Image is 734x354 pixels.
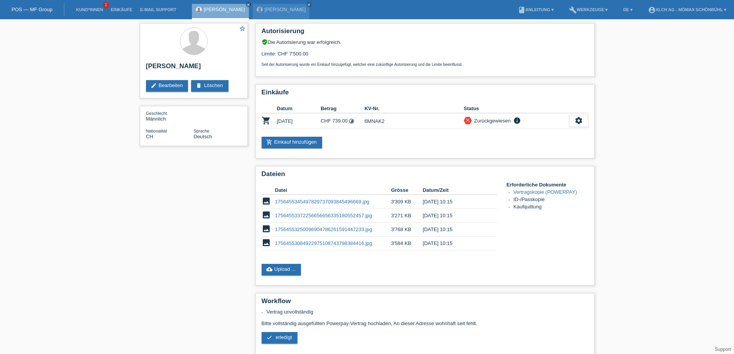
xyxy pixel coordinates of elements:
a: Support [715,347,731,352]
i: close [247,3,250,7]
h2: [PERSON_NAME] [146,62,242,74]
a: close [306,2,312,7]
i: account_circle [648,6,656,14]
span: Deutsch [194,134,212,139]
div: Limite: CHF 7'500.00 [262,45,588,67]
a: editBearbeiten [146,80,188,92]
h2: Autorisierung [262,27,588,39]
td: [DATE] 10:15 [423,223,486,237]
div: Männlich [146,110,194,122]
th: Datei [275,186,391,195]
td: [DATE] 10:15 [423,195,486,209]
h2: Workflow [262,297,588,309]
h2: Einkäufe [262,89,588,100]
i: POSP00026773 [262,116,271,125]
i: star_border [239,25,246,32]
a: E-Mail Support [136,7,180,12]
li: ID-/Passkopie [514,196,588,204]
i: verified_user [262,39,268,45]
a: 1756455345497829737093845496669.jpg [275,199,370,205]
li: Kaufquittung [514,204,588,211]
i: cloud_upload [266,266,272,272]
th: Status [464,104,569,113]
div: Bitte vollständig ausgefüllten Powerpay-Vertrag hochladen, An dieser Adresse wohnhaft seit fehlt. [262,309,588,349]
a: 17564553084922975108743798384416.jpg [275,240,372,246]
a: add_shopping_cartEinkauf hinzufügen [262,137,322,148]
th: KV-Nr. [364,104,464,113]
a: check erledigt [262,332,297,344]
i: check [266,334,272,341]
i: add_shopping_cart [266,139,272,145]
td: 6MNAK2 [364,113,464,129]
a: Vertragskopie (POWERPAY) [514,189,577,195]
span: 1 [103,2,109,8]
i: book [518,6,526,14]
a: 17564553250096904786261591447233.jpg [275,226,372,232]
a: DE ▾ [619,7,636,12]
i: delete [196,82,202,89]
th: Datum/Zeit [423,186,486,195]
td: [DATE] [277,113,321,129]
td: 3'584 KB [391,237,423,250]
i: image [262,196,271,206]
span: erledigt [275,334,292,340]
i: close [307,3,311,7]
a: [PERSON_NAME] [204,7,245,12]
h4: Erforderliche Dokumente [507,182,588,188]
a: close [246,2,251,7]
td: 3'271 KB [391,209,423,223]
td: [DATE] 10:15 [423,209,486,223]
i: edit [151,82,157,89]
i: image [262,210,271,220]
a: deleteLöschen [191,80,228,92]
i: settings [574,116,583,125]
a: star_border [239,25,246,33]
a: 17564553372256656656335180552457.jpg [275,213,372,218]
p: Seit der Autorisierung wurde ein Einkauf hinzugefügt, welcher eine zukünftige Autorisierung und d... [262,62,588,67]
td: [DATE] 10:15 [423,237,486,250]
a: bookAnleitung ▾ [514,7,558,12]
td: CHF 739.00 [321,113,364,129]
a: Kund*innen [72,7,107,12]
a: POS — MF Group [12,7,52,12]
a: buildWerkzeuge ▾ [565,7,612,12]
span: Geschlecht [146,111,167,116]
span: Nationalität [146,129,167,133]
li: Vertrag unvollständig [267,309,588,315]
span: Schweiz [146,134,153,139]
th: Betrag [321,104,364,113]
th: Grösse [391,186,423,195]
a: cloud_uploadUpload ... [262,264,301,275]
div: Die Autorisierung war erfolgreich. [262,39,588,45]
i: image [262,238,271,247]
i: Fixe Raten - Zinsübernahme durch Kunde (6 Raten) [349,118,354,124]
i: image [262,224,271,233]
a: [PERSON_NAME] [265,7,306,12]
a: account_circleXLCH AG - Mömax Schönbühl ▾ [644,7,730,12]
i: build [569,6,577,14]
td: 3'309 KB [391,195,423,209]
i: info [512,117,522,124]
a: Einkäufe [107,7,136,12]
td: 3'768 KB [391,223,423,237]
span: Sprache [194,129,210,133]
th: Datum [277,104,321,113]
div: Zurückgewiesen [472,117,511,125]
h2: Dateien [262,170,588,182]
i: close [465,117,470,123]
